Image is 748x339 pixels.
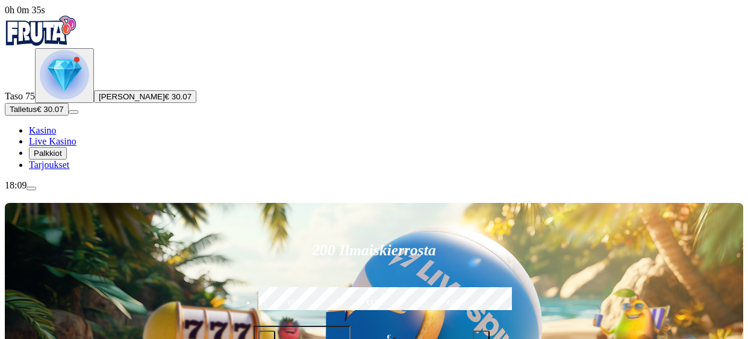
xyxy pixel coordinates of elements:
span: € 30.07 [37,105,63,114]
img: level unlocked [40,50,89,99]
a: Fruta [5,37,77,48]
button: Palkkiot [29,147,67,160]
label: €50 [255,285,332,320]
label: €250 [416,285,493,320]
img: Fruta [5,16,77,46]
button: Talletusplus icon€ 30.07 [5,103,69,116]
span: Taso 75 [5,91,35,101]
span: [PERSON_NAME] [99,92,165,101]
span: Palkkiot [34,149,62,158]
span: 18:09 [5,180,26,190]
nav: Primary [5,16,743,170]
label: €150 [336,285,413,320]
nav: Main menu [5,125,743,170]
a: Kasino [29,125,56,135]
span: user session time [5,5,45,15]
a: Tarjoukset [29,160,69,170]
button: level unlocked [35,48,94,103]
button: [PERSON_NAME]€ 30.07 [94,90,196,103]
span: € 30.07 [165,92,192,101]
a: Live Kasino [29,136,76,146]
span: Talletus [10,105,37,114]
button: menu [26,187,36,190]
button: menu [69,110,78,114]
